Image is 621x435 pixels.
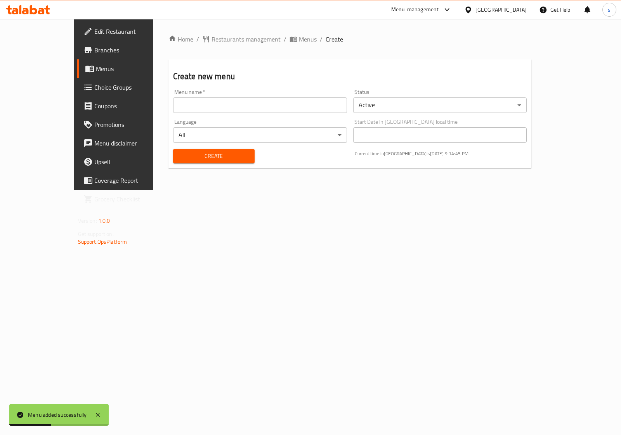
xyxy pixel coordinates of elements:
span: s [608,5,611,14]
input: Please enter Menu name [173,97,347,113]
span: Grocery Checklist [94,194,172,204]
a: Grocery Checklist [77,190,178,208]
a: Support.OpsPlatform [78,237,127,247]
span: Edit Restaurant [94,27,172,36]
span: Branches [94,45,172,55]
a: Upsell [77,153,178,171]
span: Promotions [94,120,172,129]
span: Menu disclaimer [94,139,172,148]
p: Current time in [GEOGRAPHIC_DATA] is [DATE] 9:14:45 PM [355,150,527,157]
li: / [284,35,286,44]
li: / [196,35,199,44]
span: Choice Groups [94,83,172,92]
span: Version: [78,216,97,226]
span: Coupons [94,101,172,111]
h2: Create new menu [173,71,527,82]
span: Create [326,35,343,44]
a: Edit Restaurant [77,22,178,41]
div: [GEOGRAPHIC_DATA] [475,5,527,14]
button: Create [173,149,255,163]
a: Home [168,35,193,44]
a: Coverage Report [77,171,178,190]
span: 1.0.0 [98,216,110,226]
a: Choice Groups [77,78,178,97]
div: Menu added successfully [28,411,87,419]
span: Menus [96,64,172,73]
span: Coverage Report [94,176,172,185]
div: Active [353,97,527,113]
span: Create [179,151,248,161]
a: Branches [77,41,178,59]
span: Upsell [94,157,172,166]
span: Menus [299,35,317,44]
a: Menus [290,35,317,44]
span: Get support on: [78,229,114,239]
li: / [320,35,323,44]
a: Menus [77,59,178,78]
span: Restaurants management [212,35,281,44]
a: Menu disclaimer [77,134,178,153]
div: Menu-management [391,5,439,14]
div: All [173,127,347,143]
a: Restaurants management [202,35,281,44]
a: Promotions [77,115,178,134]
a: Coupons [77,97,178,115]
nav: breadcrumb [168,35,532,44]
